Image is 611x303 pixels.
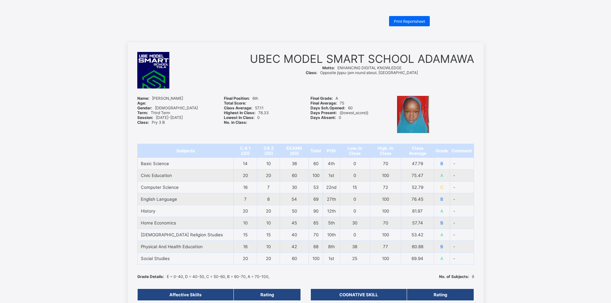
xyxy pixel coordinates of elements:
td: B [434,193,450,205]
span: Pry 3 B [137,120,165,125]
td: 10th [323,229,340,241]
th: Grade [434,144,450,158]
td: 75.47 [401,170,434,181]
td: 76.45 [401,193,434,205]
td: 16 [233,241,257,253]
td: - [450,205,474,217]
td: 60 [280,253,309,265]
td: 53.42 [401,229,434,241]
span: 60 [310,105,353,110]
td: 100 [370,205,401,217]
td: 4th [323,158,340,170]
td: A [434,229,450,241]
td: - [450,253,474,265]
b: Days Sch.Opened: [310,105,345,110]
span: Print Reportsheet [394,19,425,24]
td: 8 [257,193,280,205]
td: - [450,229,474,241]
td: Computer Science [137,181,233,193]
td: 15 [257,229,280,241]
td: 0 [340,193,370,205]
td: B [434,241,450,253]
b: Days Absent: [310,115,336,120]
td: A [434,253,450,265]
td: 30 [280,181,309,193]
td: 100 [309,253,323,265]
td: 50 [280,205,309,217]
span: 9 [439,274,474,279]
td: B [434,217,450,229]
td: 81.97 [401,205,434,217]
td: A [434,205,450,217]
td: 68 [309,241,323,253]
span: UBEC MODEL SMART SCHOOL ADAMAWA [250,52,474,65]
td: - [450,193,474,205]
td: 100 [370,170,401,181]
td: 20 [257,253,280,265]
b: Final Grade: [310,96,333,101]
td: 15 [233,229,257,241]
td: 57.74 [401,217,434,229]
span: 0 [224,115,260,120]
span: [DATE]-[DATE] [137,115,183,120]
td: Home Economics [137,217,233,229]
th: Affective Skills [137,289,233,301]
span: E = 0-40, D = 40-50, C = 50-60, B = 60-70, A = 70-100, [137,274,269,279]
td: [DEMOGRAPHIC_DATA] Religion Studies [137,229,233,241]
span: ENHANCING DIGITAL KNOWLEDGE [322,65,402,70]
td: 0 [340,229,370,241]
td: 70 [370,217,401,229]
td: 45 [280,217,309,229]
b: Total Score: [224,101,246,105]
b: Final Average: [310,101,337,105]
span: 78.33 [224,110,269,115]
span: [DEMOGRAPHIC_DATA] [137,105,198,110]
td: B [434,158,450,170]
th: C.A 1 (20) [233,144,257,158]
b: No. of Subjects: [439,274,469,279]
th: Total [309,144,323,158]
span: 6th [224,96,258,101]
b: Class: [306,70,318,75]
b: Lowest In Class: [224,115,255,120]
span: 57.11 [224,105,264,110]
td: 40 [280,229,309,241]
td: 100 [370,229,401,241]
td: 20 [233,253,257,265]
td: - [450,170,474,181]
td: C [434,181,450,193]
b: Session: [137,115,153,120]
td: 7 [257,181,280,193]
td: 0 [340,205,370,217]
td: 60 [309,158,323,170]
td: - [450,158,474,170]
b: Age: [137,101,146,105]
td: 42 [280,241,309,253]
td: 0 [340,170,370,181]
th: Subjects [137,144,233,158]
th: CA 2 (20) [257,144,280,158]
b: Highest In Class: [224,110,256,115]
b: Days Present: [310,110,337,115]
td: 16 [233,181,257,193]
td: 7 [233,193,257,205]
td: 70 [370,158,401,170]
td: Physical And Health Education [137,241,233,253]
td: Civic Education [137,170,233,181]
td: 65 [309,217,323,229]
th: Low. In Class [340,144,370,158]
td: 8th [323,241,340,253]
td: 0 [340,158,370,170]
td: 77 [370,241,401,253]
td: 30 [340,217,370,229]
td: 69 [309,193,323,205]
th: Rating [233,289,301,301]
th: EXAMS (60) [280,144,309,158]
td: 72 [370,181,401,193]
td: 20 [233,205,257,217]
span: 0 [310,115,341,120]
td: 20 [257,170,280,181]
b: Term: [137,110,148,115]
td: Social Studies [137,253,233,265]
span: 75 [310,101,344,105]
